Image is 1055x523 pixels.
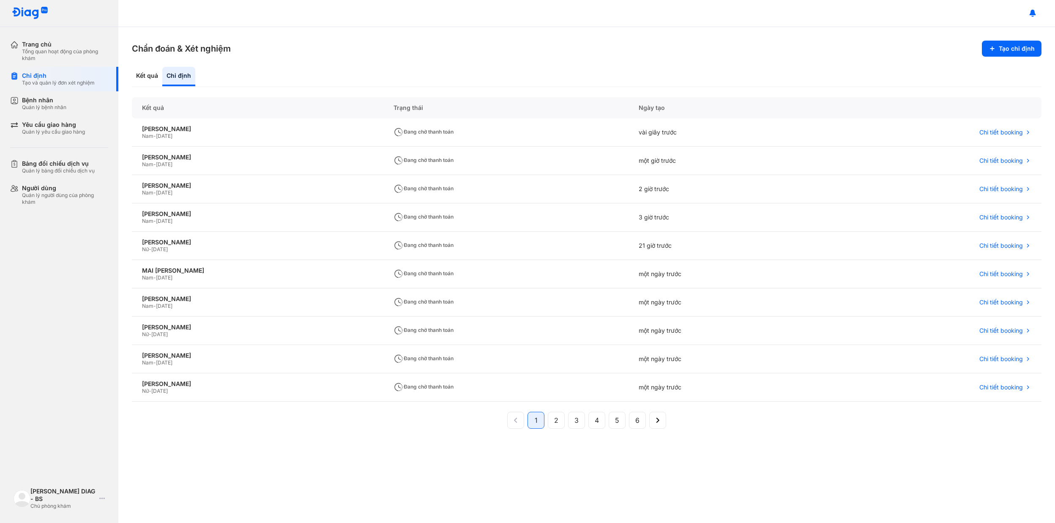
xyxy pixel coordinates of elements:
div: [PERSON_NAME] [142,295,373,303]
div: Trạng thái [383,97,629,118]
div: Ngày tạo [629,97,821,118]
div: Yêu cầu giao hàng [22,121,85,129]
span: Nữ [142,388,149,394]
span: Đang chờ thanh toán [394,298,454,305]
div: Người dùng [22,184,108,192]
div: một ngày trước [629,317,821,345]
span: [DATE] [156,133,172,139]
span: [DATE] [151,246,168,252]
div: [PERSON_NAME] [142,352,373,359]
div: [PERSON_NAME] [142,153,373,161]
div: Quản lý bệnh nhân [22,104,66,111]
div: [PERSON_NAME] [142,182,373,189]
span: [DATE] [151,388,168,394]
span: Nam [142,359,153,366]
span: - [153,133,156,139]
button: 4 [588,412,605,429]
div: Quản lý yêu cầu giao hàng [22,129,85,135]
span: 3 [574,415,579,425]
span: 5 [615,415,619,425]
span: Chi tiết booking [979,214,1023,221]
span: Đang chờ thanh toán [394,355,454,361]
span: [DATE] [156,303,172,309]
span: - [153,161,156,167]
div: Kết quả [132,97,383,118]
div: Tổng quan hoạt động của phòng khám [22,48,108,62]
span: Nữ [142,246,149,252]
span: Nam [142,274,153,281]
span: [DATE] [156,161,172,167]
span: [DATE] [151,331,168,337]
span: Chi tiết booking [979,355,1023,363]
div: [PERSON_NAME] [142,210,373,218]
span: 1 [535,415,538,425]
div: vài giây trước [629,118,821,147]
span: Đang chờ thanh toán [394,327,454,333]
span: Nữ [142,331,149,337]
button: 1 [527,412,544,429]
span: - [153,189,156,196]
div: một giờ trước [629,147,821,175]
div: MAI [PERSON_NAME] [142,267,373,274]
div: [PERSON_NAME] [142,380,373,388]
h3: Chẩn đoán & Xét nghiệm [132,43,231,55]
div: một ngày trước [629,345,821,373]
span: 6 [635,415,640,425]
div: một ngày trước [629,373,821,402]
span: [DATE] [156,274,172,281]
span: - [153,303,156,309]
span: [DATE] [156,218,172,224]
span: Chi tiết booking [979,298,1023,306]
div: một ngày trước [629,288,821,317]
div: [PERSON_NAME] [142,238,373,246]
span: Chi tiết booking [979,242,1023,249]
span: [DATE] [156,189,172,196]
div: một ngày trước [629,260,821,288]
img: logo [12,7,48,20]
span: Đang chờ thanh toán [394,157,454,163]
span: Chi tiết booking [979,383,1023,391]
div: 2 giờ trước [629,175,821,203]
div: [PERSON_NAME] [142,125,373,133]
span: Đang chờ thanh toán [394,185,454,192]
div: Trang chủ [22,41,108,48]
div: Chỉ định [22,72,95,79]
span: Nam [142,218,153,224]
span: Nam [142,189,153,196]
span: - [153,274,156,281]
div: Chủ phòng khám [30,503,96,509]
div: Quản lý người dùng của phòng khám [22,192,108,205]
span: Đang chờ thanh toán [394,383,454,390]
span: - [153,218,156,224]
button: 2 [548,412,565,429]
div: Quản lý bảng đối chiếu dịch vụ [22,167,95,174]
div: Bảng đối chiếu dịch vụ [22,160,95,167]
span: - [153,359,156,366]
div: 21 giờ trước [629,232,821,260]
button: 3 [568,412,585,429]
span: Đang chờ thanh toán [394,242,454,248]
button: Tạo chỉ định [982,41,1041,57]
span: Chi tiết booking [979,157,1023,164]
div: Kết quả [132,67,162,86]
button: 6 [629,412,646,429]
div: Tạo và quản lý đơn xét nghiệm [22,79,95,86]
span: Đang chờ thanh toán [394,214,454,220]
span: 4 [595,415,599,425]
img: logo [14,490,30,507]
div: [PERSON_NAME] [142,323,373,331]
span: Chi tiết booking [979,327,1023,334]
div: Bệnh nhân [22,96,66,104]
span: - [149,246,151,252]
span: Nam [142,161,153,167]
span: Đang chờ thanh toán [394,270,454,277]
span: Chi tiết booking [979,185,1023,193]
span: Đang chờ thanh toán [394,129,454,135]
div: Chỉ định [162,67,195,86]
div: [PERSON_NAME] DIAG - BS [30,487,96,503]
span: - [149,331,151,337]
button: 5 [609,412,626,429]
span: Chi tiết booking [979,270,1023,278]
span: 2 [554,415,558,425]
span: Nam [142,303,153,309]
